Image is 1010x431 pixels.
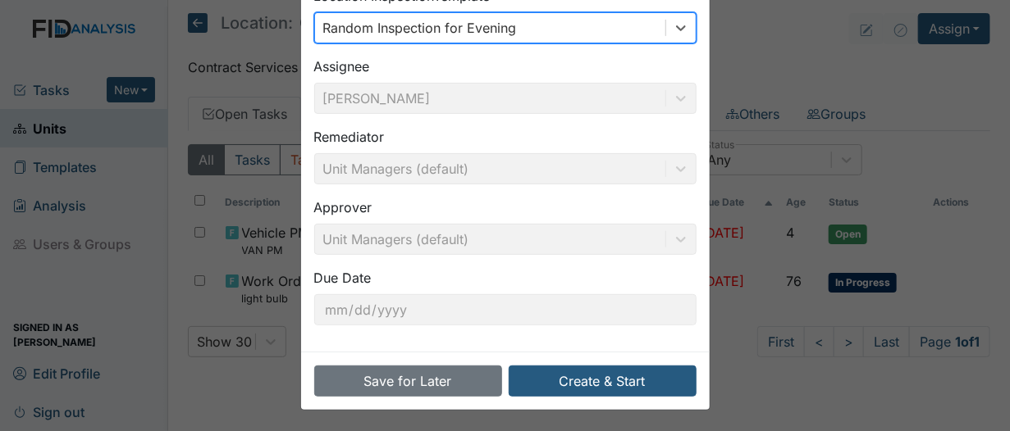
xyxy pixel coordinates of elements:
[509,365,697,397] button: Create & Start
[314,127,385,147] label: Remediator
[323,18,517,38] div: Random Inspection for Evening
[314,57,370,76] label: Assignee
[314,268,372,288] label: Due Date
[314,197,372,217] label: Approver
[314,365,502,397] button: Save for Later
